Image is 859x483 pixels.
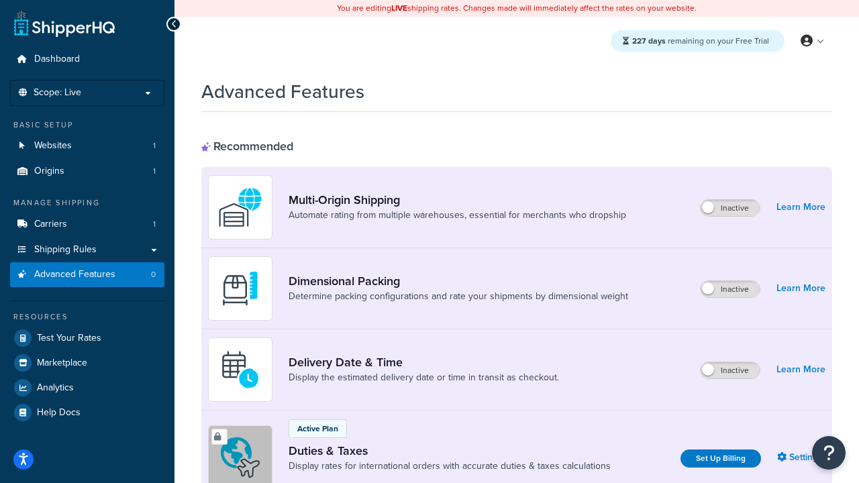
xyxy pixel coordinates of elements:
[701,362,760,378] label: Inactive
[10,212,164,237] a: Carriers1
[153,166,156,177] span: 1
[297,423,338,435] p: Active Plan
[701,281,760,297] label: Inactive
[10,262,164,287] a: Advanced Features0
[776,279,825,298] a: Learn More
[701,200,760,216] label: Inactive
[632,35,769,47] span: remaining on your Free Trial
[10,197,164,209] div: Manage Shipping
[776,198,825,217] a: Learn More
[34,166,64,177] span: Origins
[201,78,364,105] h1: Advanced Features
[217,265,264,312] img: DTVBYsAAAAAASUVORK5CYII=
[37,358,87,369] span: Marketplace
[776,360,825,379] a: Learn More
[289,443,611,458] a: Duties & Taxes
[37,333,101,344] span: Test Your Rates
[289,290,628,303] a: Determine packing configurations and rate your shipments by dimensional weight
[812,436,846,470] button: Open Resource Center
[289,274,628,288] a: Dimensional Packing
[34,54,80,65] span: Dashboard
[10,400,164,425] a: Help Docs
[34,140,72,152] span: Websites
[10,119,164,131] div: Basic Setup
[10,376,164,400] a: Analytics
[10,133,164,158] li: Websites
[34,87,81,99] span: Scope: Live
[10,212,164,237] li: Carriers
[289,371,559,384] a: Display the estimated delivery date or time in transit as checkout.
[10,159,164,184] li: Origins
[289,355,559,370] a: Delivery Date & Time
[217,346,264,393] img: gfkeb5ejjkALwAAAABJRU5ErkJggg==
[153,219,156,230] span: 1
[34,269,115,280] span: Advanced Features
[632,35,666,47] strong: 227 days
[289,193,626,207] a: Multi-Origin Shipping
[10,237,164,262] a: Shipping Rules
[34,219,67,230] span: Carriers
[10,133,164,158] a: Websites1
[391,2,407,14] b: LIVE
[10,47,164,72] a: Dashboard
[151,269,156,280] span: 0
[37,382,74,394] span: Analytics
[217,184,264,231] img: WatD5o0RtDAAAAAElFTkSuQmCC
[680,449,761,468] a: Set Up Billing
[37,407,81,419] span: Help Docs
[289,460,611,473] a: Display rates for international orders with accurate duties & taxes calculations
[34,244,97,256] span: Shipping Rules
[201,139,293,154] div: Recommended
[10,326,164,350] a: Test Your Rates
[153,140,156,152] span: 1
[10,159,164,184] a: Origins1
[10,262,164,287] li: Advanced Features
[10,311,164,323] div: Resources
[10,351,164,375] a: Marketplace
[777,448,825,467] a: Settings
[289,209,626,222] a: Automate rating from multiple warehouses, essential for merchants who dropship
